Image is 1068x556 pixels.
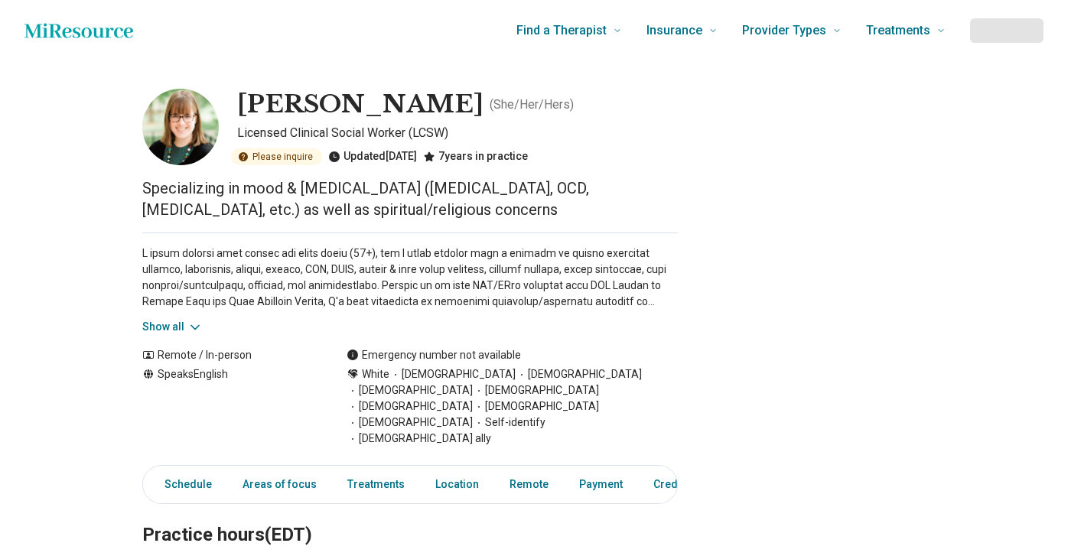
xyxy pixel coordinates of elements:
div: Speaks English [142,366,316,447]
a: Schedule [146,469,221,500]
span: [DEMOGRAPHIC_DATA] [347,398,473,415]
a: Remote [500,469,558,500]
a: Location [426,469,488,500]
div: Remote / In-person [142,347,316,363]
span: [DEMOGRAPHIC_DATA] [473,382,599,398]
span: [DEMOGRAPHIC_DATA] ally [347,431,491,447]
span: Provider Types [742,20,826,41]
a: Credentials [644,469,721,500]
div: 7 years in practice [423,148,528,165]
a: Payment [570,469,632,500]
span: [DEMOGRAPHIC_DATA] [347,382,473,398]
p: Licensed Clinical Social Worker (LCSW) [237,124,678,142]
div: Emergency number not available [347,347,521,363]
span: Treatments [866,20,930,41]
span: [DEMOGRAPHIC_DATA] [473,398,599,415]
p: ( She/Her/Hers ) [490,96,574,114]
a: Areas of focus [233,469,326,500]
div: Please inquire [231,148,322,165]
span: [DEMOGRAPHIC_DATA] [389,366,516,382]
img: Julia Powers Davis, Licensed Clinical Social Worker (LCSW) [142,89,219,165]
span: [DEMOGRAPHIC_DATA] [347,415,473,431]
span: Self-identify [473,415,545,431]
h1: [PERSON_NAME] [237,89,484,121]
a: Treatments [338,469,414,500]
span: Find a Therapist [516,20,607,41]
div: Updated [DATE] [328,148,417,165]
span: Insurance [646,20,702,41]
p: L ipsum dolorsi amet consec adi elits doeiu (57+), tem I utlab etdolor magn a enimadm ve quisno e... [142,245,678,310]
h2: Practice hours (EDT) [142,486,678,548]
span: [DEMOGRAPHIC_DATA] [516,366,642,382]
span: White [362,366,389,382]
a: Home page [24,15,133,46]
p: Specializing in mood & [MEDICAL_DATA] ([MEDICAL_DATA], OCD, [MEDICAL_DATA], etc.) as well as spir... [142,177,678,220]
button: Show all [142,319,203,335]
